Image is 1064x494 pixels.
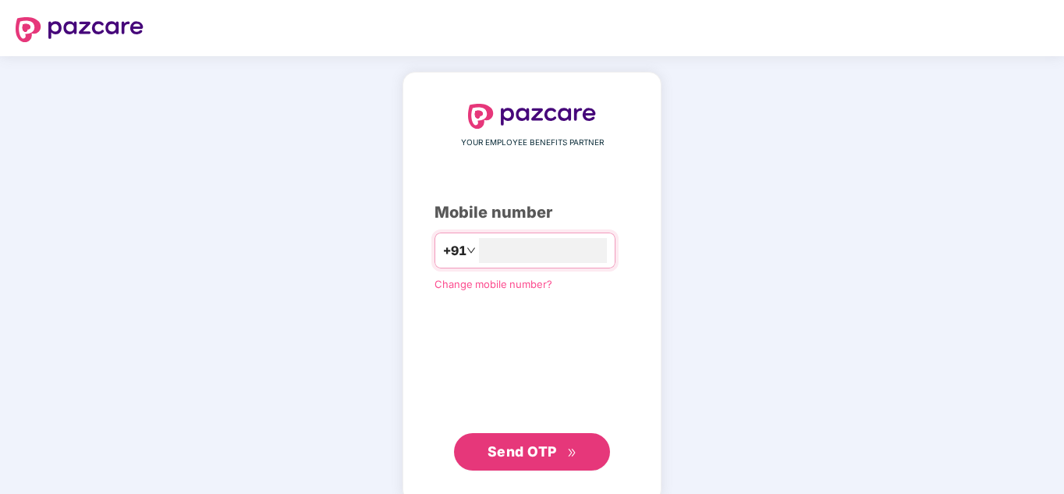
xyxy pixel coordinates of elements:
img: logo [468,104,596,129]
button: Send OTPdouble-right [454,433,610,471]
span: Send OTP [488,443,557,460]
span: +91 [443,241,466,261]
span: YOUR EMPLOYEE BENEFITS PARTNER [461,137,604,149]
span: down [466,246,476,255]
div: Mobile number [434,201,630,225]
img: logo [16,17,144,42]
a: Change mobile number? [434,278,552,290]
span: double-right [567,448,577,458]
